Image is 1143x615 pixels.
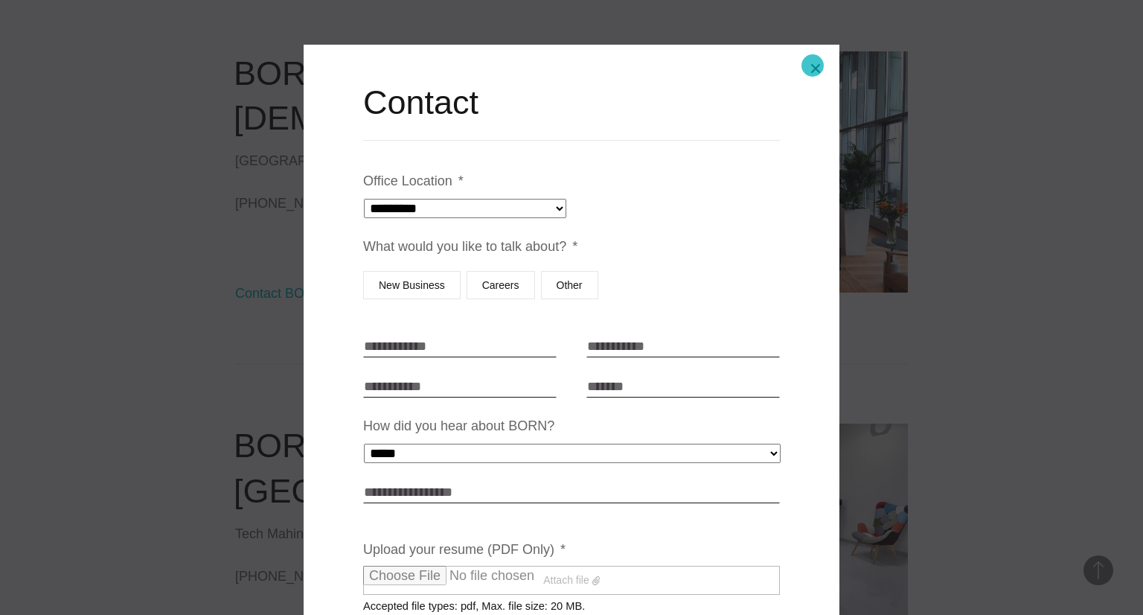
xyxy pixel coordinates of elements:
[467,271,535,299] label: Careers
[363,238,577,255] label: What would you like to talk about?
[363,271,461,299] label: New Business
[363,418,554,435] label: How did you hear about BORN?
[363,541,566,558] label: Upload your resume (PDF Only)
[363,588,597,612] span: Accepted file types: pdf, Max. file size: 20 MB.
[363,80,780,125] h2: Contact
[363,173,464,190] label: Office Location
[541,271,598,299] label: Other
[363,566,780,596] label: Attach file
